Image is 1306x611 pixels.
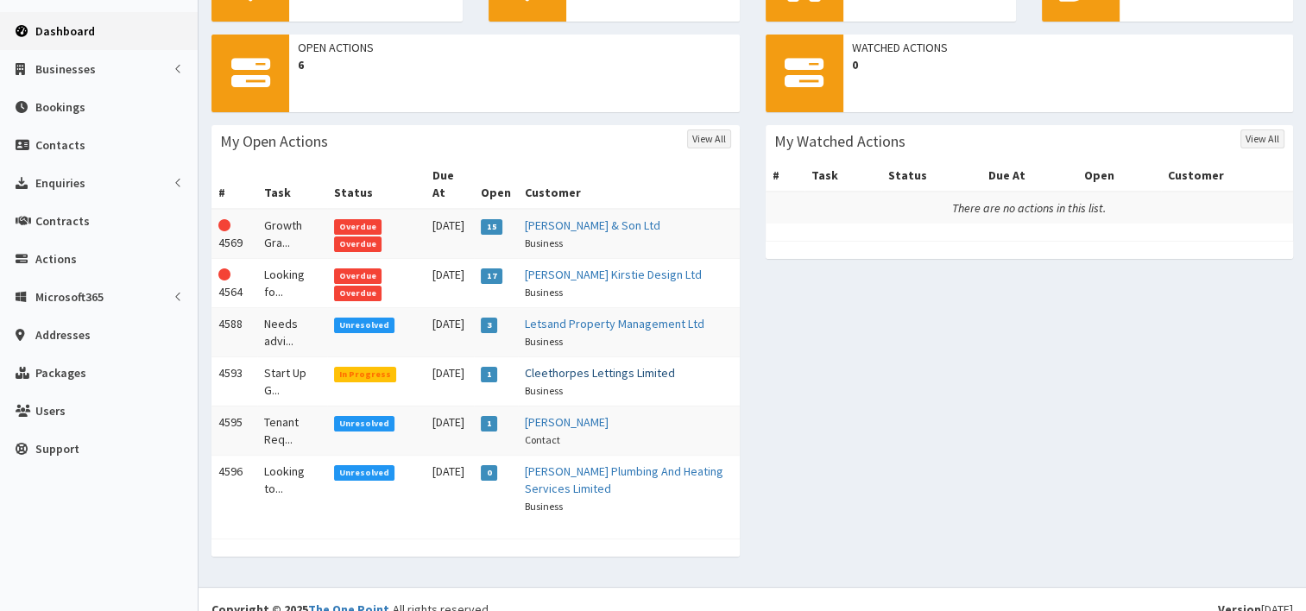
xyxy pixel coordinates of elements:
[35,327,91,343] span: Addresses
[426,307,475,356] td: [DATE]
[525,335,563,348] small: Business
[481,318,497,333] span: 3
[334,367,397,382] span: In Progress
[211,356,257,406] td: 4593
[525,365,675,381] a: Cleethorpes Lettings Limited
[981,160,1077,192] th: Due At
[525,267,702,282] a: [PERSON_NAME] Kirstie Design Ltd
[257,406,327,455] td: Tenant Req...
[257,307,327,356] td: Needs advi...
[211,406,257,455] td: 4595
[298,56,731,73] span: 6
[220,134,328,149] h3: My Open Actions
[334,286,382,301] span: Overdue
[35,61,96,77] span: Businesses
[35,99,85,115] span: Bookings
[426,356,475,406] td: [DATE]
[687,129,731,148] a: View All
[211,209,257,259] td: 4569
[525,217,660,233] a: [PERSON_NAME] & Son Ltd
[804,160,881,192] th: Task
[426,258,475,307] td: [DATE]
[852,56,1285,73] span: 0
[35,175,85,191] span: Enquiries
[426,455,475,521] td: [DATE]
[525,286,563,299] small: Business
[1240,129,1284,148] a: View All
[1161,160,1293,192] th: Customer
[766,160,804,192] th: #
[334,465,395,481] span: Unresolved
[35,403,66,419] span: Users
[474,160,518,209] th: Open
[35,289,104,305] span: Microsoft365
[257,258,327,307] td: Looking fo...
[426,160,475,209] th: Due At
[35,137,85,153] span: Contacts
[211,258,257,307] td: 4564
[334,268,382,284] span: Overdue
[327,160,426,209] th: Status
[426,209,475,259] td: [DATE]
[257,356,327,406] td: Start Up G...
[481,367,497,382] span: 1
[35,365,86,381] span: Packages
[881,160,981,192] th: Status
[218,268,230,280] i: This Action is overdue!
[211,455,257,521] td: 4596
[525,316,704,331] a: Letsand Property Management Ltd
[525,463,723,496] a: [PERSON_NAME] Plumbing And Heating Services Limited
[211,160,257,209] th: #
[525,384,563,397] small: Business
[334,219,382,235] span: Overdue
[211,307,257,356] td: 4588
[257,160,327,209] th: Task
[35,251,77,267] span: Actions
[218,219,230,231] i: This Action is overdue!
[481,219,502,235] span: 15
[334,318,395,333] span: Unresolved
[257,209,327,259] td: Growth Gra...
[525,500,563,513] small: Business
[525,236,563,249] small: Business
[426,406,475,455] td: [DATE]
[35,213,90,229] span: Contracts
[518,160,739,209] th: Customer
[525,414,609,430] a: [PERSON_NAME]
[35,441,79,457] span: Support
[852,39,1285,56] span: Watched Actions
[334,236,382,252] span: Overdue
[774,134,905,149] h3: My Watched Actions
[35,23,95,39] span: Dashboard
[525,433,560,446] small: Contact
[481,416,497,431] span: 1
[334,416,395,431] span: Unresolved
[481,268,502,284] span: 17
[481,465,497,481] span: 0
[952,200,1106,216] i: There are no actions in this list.
[257,455,327,521] td: Looking to...
[1077,160,1161,192] th: Open
[298,39,731,56] span: Open Actions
